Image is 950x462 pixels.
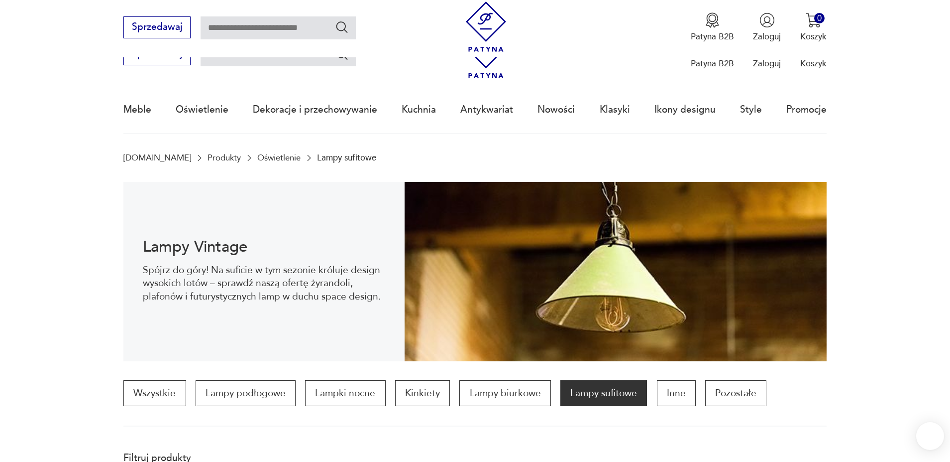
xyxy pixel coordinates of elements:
[143,264,386,303] p: Spójrz do góry! Na suficie w tym sezonie króluje design wysokich lotów – sprawdź naszą ofertę żyr...
[402,87,436,133] a: Kuchnia
[460,87,513,133] a: Antykwariat
[317,153,376,162] p: Lampy sufitowe
[123,24,191,32] a: Sprzedawaj
[691,12,734,42] a: Ikona medaluPatyna B2B
[691,58,734,69] p: Patyna B2B
[600,87,630,133] a: Klasyki
[753,31,781,42] p: Zaloguj
[257,153,301,162] a: Oświetlenie
[740,87,762,133] a: Style
[208,153,241,162] a: Produkty
[123,380,186,406] a: Wszystkie
[800,12,827,42] button: 0Koszyk
[560,380,647,406] a: Lampy sufitowe
[786,87,827,133] a: Promocje
[705,12,720,28] img: Ikona medalu
[814,13,825,23] div: 0
[123,16,191,38] button: Sprzedawaj
[691,31,734,42] p: Patyna B2B
[405,182,827,361] img: Lampy sufitowe w stylu vintage
[753,58,781,69] p: Zaloguj
[253,87,377,133] a: Dekoracje i przechowywanie
[705,380,766,406] a: Pozostałe
[753,12,781,42] button: Zaloguj
[759,12,775,28] img: Ikonka użytkownika
[691,12,734,42] button: Patyna B2B
[657,380,696,406] a: Inne
[537,87,575,133] a: Nowości
[335,47,349,61] button: Szukaj
[123,51,191,59] a: Sprzedawaj
[176,87,228,133] a: Oświetlenie
[123,153,191,162] a: [DOMAIN_NAME]
[800,31,827,42] p: Koszyk
[461,1,511,52] img: Patyna - sklep z meblami i dekoracjami vintage
[806,12,821,28] img: Ikona koszyka
[654,87,716,133] a: Ikony designu
[123,87,151,133] a: Meble
[305,380,385,406] a: Lampki nocne
[196,380,296,406] a: Lampy podłogowe
[335,20,349,34] button: Szukaj
[143,240,386,254] h1: Lampy Vintage
[916,422,944,450] iframe: Smartsupp widget button
[459,380,550,406] a: Lampy biurkowe
[395,380,450,406] a: Kinkiety
[800,58,827,69] p: Koszyk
